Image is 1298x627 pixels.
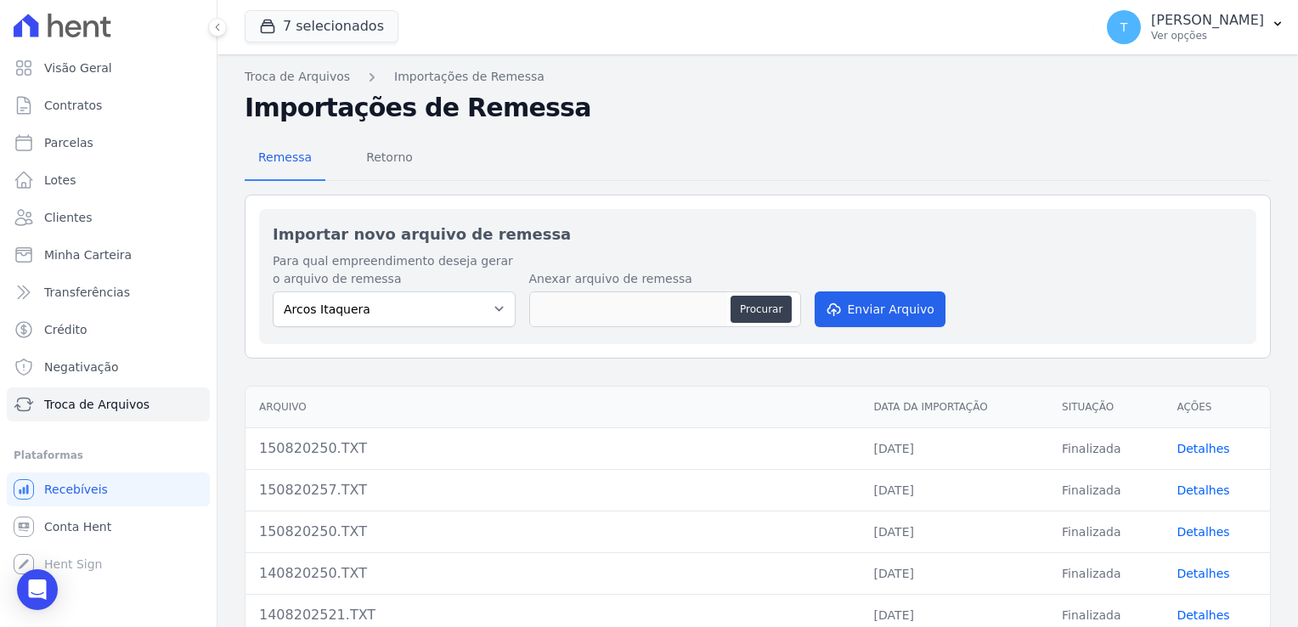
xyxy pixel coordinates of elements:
[248,140,322,174] span: Remessa
[44,172,76,189] span: Lotes
[815,291,945,327] button: Enviar Arquivo
[1151,29,1264,42] p: Ver opções
[7,350,210,384] a: Negativação
[44,134,93,151] span: Parcelas
[44,59,112,76] span: Visão Geral
[259,563,847,584] div: 140820250.TXT
[861,511,1048,552] td: [DATE]
[7,275,210,309] a: Transferências
[7,387,210,421] a: Troca de Arquivos
[7,163,210,197] a: Lotes
[273,252,516,288] label: Para qual empreendimento deseja gerar o arquivo de remessa
[259,605,847,625] div: 1408202521.TXT
[245,93,1271,123] h2: Importações de Remessa
[245,68,350,86] a: Troca de Arquivos
[1177,525,1229,539] a: Detalhes
[1163,387,1270,428] th: Ações
[861,387,1048,428] th: Data da Importação
[1177,483,1229,497] a: Detalhes
[7,238,210,272] a: Minha Carteira
[7,51,210,85] a: Visão Geral
[861,469,1048,511] td: [DATE]
[1048,387,1163,428] th: Situação
[273,223,1243,246] h2: Importar novo arquivo de remessa
[245,68,1271,86] nav: Breadcrumb
[731,296,792,323] button: Procurar
[394,68,545,86] a: Importações de Remessa
[1120,21,1128,33] span: T
[353,137,426,181] a: Retorno
[7,126,210,160] a: Parcelas
[1093,3,1298,51] button: T [PERSON_NAME] Ver opções
[7,510,210,544] a: Conta Hent
[44,396,150,413] span: Troca de Arquivos
[259,522,847,542] div: 150820250.TXT
[1177,608,1229,622] a: Detalhes
[1048,427,1163,469] td: Finalizada
[44,97,102,114] span: Contratos
[1151,12,1264,29] p: [PERSON_NAME]
[1177,442,1229,455] a: Detalhes
[17,569,58,610] div: Open Intercom Messenger
[1177,567,1229,580] a: Detalhes
[44,321,87,338] span: Crédito
[259,438,847,459] div: 150820250.TXT
[245,137,325,181] a: Remessa
[529,270,801,288] label: Anexar arquivo de remessa
[44,481,108,498] span: Recebíveis
[7,88,210,122] a: Contratos
[44,518,111,535] span: Conta Hent
[356,140,423,174] span: Retorno
[259,480,847,500] div: 150820257.TXT
[861,427,1048,469] td: [DATE]
[44,246,132,263] span: Minha Carteira
[14,445,203,466] div: Plataformas
[1048,469,1163,511] td: Finalizada
[245,10,398,42] button: 7 selecionados
[44,359,119,376] span: Negativação
[861,552,1048,594] td: [DATE]
[7,201,210,234] a: Clientes
[1048,511,1163,552] td: Finalizada
[44,209,92,226] span: Clientes
[1048,552,1163,594] td: Finalizada
[44,284,130,301] span: Transferências
[245,387,861,428] th: Arquivo
[7,472,210,506] a: Recebíveis
[7,313,210,347] a: Crédito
